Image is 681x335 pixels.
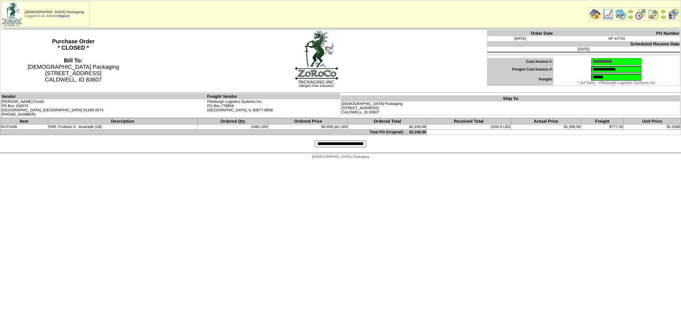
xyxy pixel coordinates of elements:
[487,73,553,86] td: Freight:
[427,124,511,130] td: 2204.6 LBS
[635,9,646,20] img: calendarblend.gif
[341,101,680,115] td: [DEMOGRAPHIC_DATA] Packaging [STREET_ADDRESS] CALDWELL, ID 83607
[348,124,427,130] td: $2,246.88
[299,84,334,88] span: Allergen Free Industries
[268,124,348,130] td: $0.906 per LBS
[197,118,268,124] th: Ordered Qty
[553,30,680,37] th: PO Number
[511,118,581,124] th: Actual Price
[25,10,84,14] span: [DEMOGRAPHIC_DATA] Packaging
[577,81,656,85] span: * 3rd Party - Pittsburgh Logistics Systems Inc.
[668,9,679,20] img: calendarcustomer.gif
[1,94,207,100] th: Vendor
[0,130,427,135] td: Total PO (Original): $2,246.88
[427,118,511,124] th: Received Total
[64,58,83,64] strong: Bill To:
[581,118,624,124] th: Freight
[615,9,626,20] img: calendarprod.gif
[1,99,207,117] td: [PERSON_NAME] Foods PO Box 102674 [GEOGRAPHIC_DATA], [GEOGRAPHIC_DATA] 91189-2674 [PHONE_NUMBER]
[57,14,70,18] a: (logout)
[602,9,614,20] img: line_graph.gif
[624,118,681,124] th: Unit Price
[648,9,659,20] img: calendarinout.gif
[348,118,427,124] th: Ordered Total
[553,36,680,41] td: AF-12743
[487,30,553,37] th: Order Date
[28,58,119,83] span: [DEMOGRAPHIC_DATA] Packaging [STREET_ADDRESS] CALDWELL, ID 83607
[207,99,340,117] td: Pittsburgh Logistics Systems Inc. PO Box 778858 [GEOGRAPHIC_DATA], IL 60677-8858
[0,124,48,130] td: 04-P1046
[487,66,553,73] td: Freight Cust Invoice #:
[487,58,553,66] td: Cust Invoice #:
[660,9,666,14] img: arrowleft.gif
[628,14,633,20] img: arrowright.gif
[268,118,348,124] th: Ordered Price
[0,118,48,124] th: Item
[660,14,666,20] img: arrowright.gif
[341,96,680,102] th: Ship To
[624,124,681,130] td: $1.2580
[207,94,340,100] th: Freight Vendor
[197,124,268,130] td: 2480 LBS
[48,124,197,130] td: PAR- Fruitose S - Austrade (LB)
[581,124,624,130] td: $777.45
[48,118,197,124] th: Description
[25,10,84,18] span: Logged in as Jdexter
[2,2,22,26] img: zoroco-logo-small.webp
[589,9,601,20] img: home.gif
[487,47,680,52] td: [DATE]
[628,9,633,14] img: arrowleft.gif
[294,30,339,84] img: logoBig.jpg
[487,36,553,41] td: [DATE]
[511,124,581,130] td: $1,996.00
[0,30,146,93] th: Purchase Order * CLOSED *
[487,41,680,47] th: Scheduled Receive Date
[312,155,369,159] span: [DEMOGRAPHIC_DATA] Packaging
